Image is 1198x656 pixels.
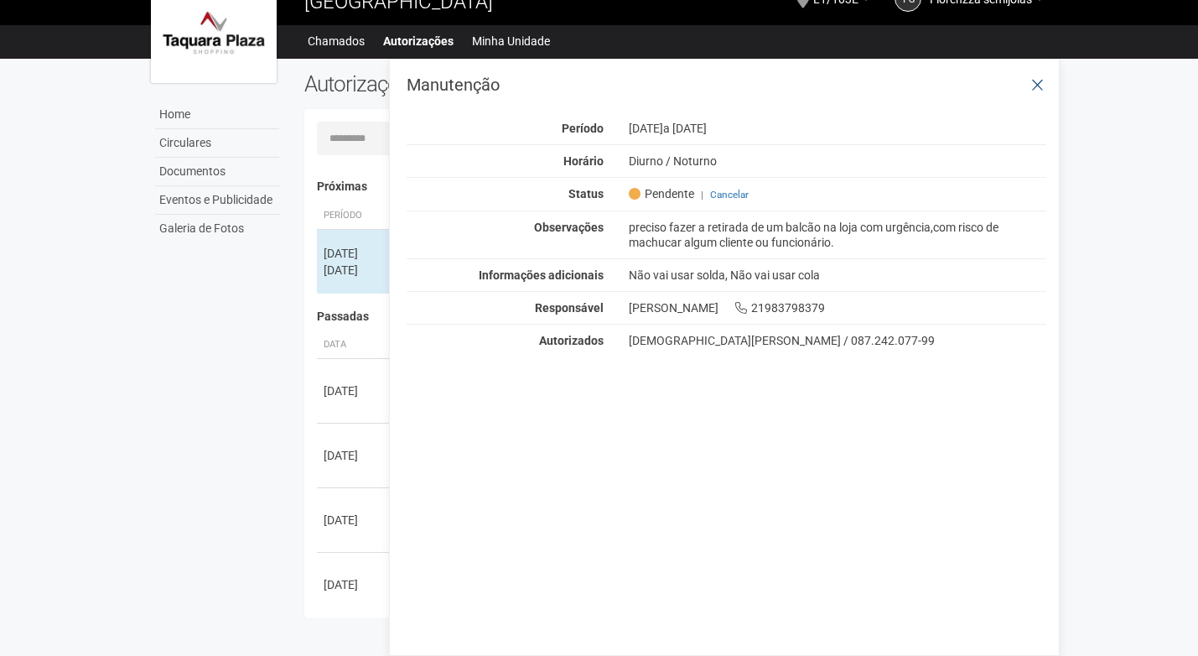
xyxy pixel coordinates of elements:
[155,101,279,129] a: Home
[407,76,1046,93] h3: Manutenção
[616,268,1060,283] div: Não vai usar solda, Não vai usar cola
[324,512,386,528] div: [DATE]
[616,154,1060,169] div: Diurno / Noturno
[317,331,392,359] th: Data
[155,158,279,186] a: Documentos
[317,180,1035,193] h4: Próximas
[568,187,604,200] strong: Status
[629,186,694,201] span: Pendente
[383,29,454,53] a: Autorizações
[324,245,386,262] div: [DATE]
[616,121,1060,136] div: [DATE]
[155,129,279,158] a: Circulares
[534,221,604,234] strong: Observações
[317,202,392,230] th: Período
[479,268,604,282] strong: Informações adicionais
[701,189,703,200] span: |
[616,220,1060,250] div: preciso fazer a retirada de um balcão na loja com urgência,com risco de machucar algum cliente ou...
[629,333,1047,348] div: [DEMOGRAPHIC_DATA][PERSON_NAME] / 087.242.077-99
[317,310,1035,323] h4: Passadas
[616,300,1060,315] div: [PERSON_NAME] 21983798379
[663,122,707,135] span: a [DATE]
[535,301,604,315] strong: Responsável
[155,215,279,242] a: Galeria de Fotos
[563,154,604,168] strong: Horário
[324,383,386,399] div: [DATE]
[539,334,604,347] strong: Autorizados
[562,122,604,135] strong: Período
[710,189,749,200] a: Cancelar
[324,262,386,279] div: [DATE]
[304,71,663,96] h2: Autorizações
[324,576,386,593] div: [DATE]
[324,447,386,464] div: [DATE]
[472,29,550,53] a: Minha Unidade
[308,29,365,53] a: Chamados
[155,186,279,215] a: Eventos e Publicidade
